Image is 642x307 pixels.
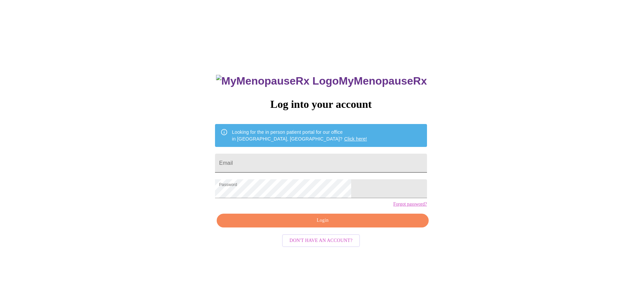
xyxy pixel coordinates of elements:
button: Don't have an account? [282,234,360,247]
a: Click here! [344,136,367,142]
h3: Log into your account [215,98,427,111]
img: MyMenopauseRx Logo [216,75,339,87]
span: Login [224,216,421,225]
div: Looking for the in person patient portal for our office in [GEOGRAPHIC_DATA], [GEOGRAPHIC_DATA]? [232,126,367,145]
span: Don't have an account? [289,237,353,245]
button: Login [217,214,428,227]
a: Forgot password? [393,202,427,207]
a: Don't have an account? [280,237,362,243]
h3: MyMenopauseRx [216,75,427,87]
